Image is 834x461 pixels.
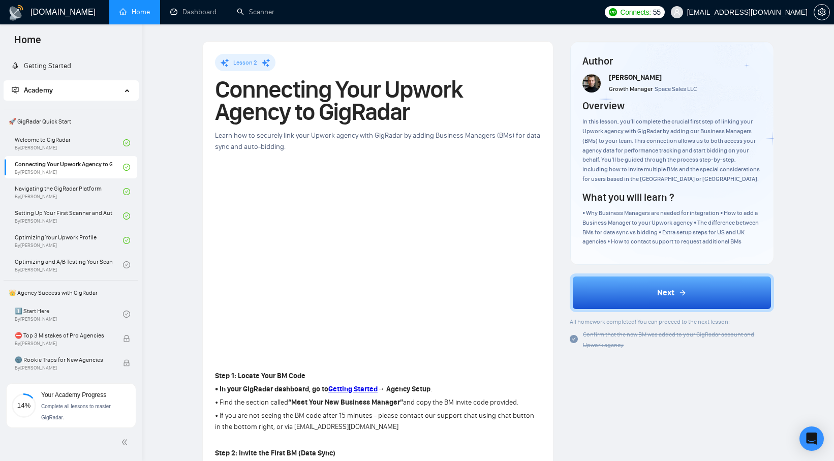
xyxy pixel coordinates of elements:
[15,156,123,178] a: Connecting Your Upwork Agency to GigRadarBy[PERSON_NAME]
[814,8,829,16] span: setting
[582,117,761,184] div: In this lesson, you’ll complete the crucial first step of linking your Upwork agency with GigRada...
[15,355,112,365] span: 🌚 Rookie Traps for New Agencies
[15,205,123,227] a: Setting Up Your First Scanner and Auto-BidderBy[PERSON_NAME]
[582,99,625,113] h4: Overview
[814,4,830,20] button: setting
[5,283,137,303] span: 👑 Agency Success with GigRadar
[609,8,617,16] img: upwork-logo.png
[378,385,430,393] strong: → Agency Setup
[15,330,112,341] span: ⛔ Top 3 Mistakes of Pro Agencies
[799,426,824,451] div: Open Intercom Messenger
[123,212,130,220] span: check-circle
[12,86,53,95] span: Academy
[215,449,335,457] strong: Step 2: Invite the First BM (Data Sync)
[215,78,541,123] h1: Connecting Your Upwork Agency to GigRadar
[583,331,754,349] span: Confirm that the new BM was added to your GigRadar account and Upwork agency
[582,190,674,204] h4: What you will learn ?
[609,73,662,82] span: [PERSON_NAME]
[4,56,138,76] li: Getting Started
[123,139,130,146] span: check-circle
[570,273,774,312] button: Next
[123,237,130,244] span: check-circle
[15,341,112,347] span: By [PERSON_NAME]
[119,8,150,16] a: homeHome
[582,208,761,247] div: • Why Business Managers are needed for integration • How to add a Business Manager to your Upwork...
[15,303,123,325] a: 1️⃣ Start HereBy[PERSON_NAME]
[814,8,830,16] a: setting
[288,398,403,407] strong: “Meet Your New Business Manager”
[24,86,53,95] span: Academy
[215,397,541,408] p: • Find the section called and copy the BM invite code provided.
[6,33,49,54] span: Home
[657,287,674,299] span: Next
[582,54,761,68] h4: Author
[12,86,19,94] span: fund-projection-screen
[123,164,130,171] span: check-circle
[215,131,540,151] span: Learn how to securely link your Upwork agency with GigRadar by adding Business Managers (BMs) for...
[215,410,541,433] p: • If you are not seeing the BM code after 15 minutes - please contact our support chat using chat...
[215,384,541,395] p: .
[582,74,601,93] img: vlad-t.jpg
[673,9,681,16] span: user
[12,62,71,70] a: rocketGetting Started
[570,318,730,325] span: All homework completed! You can proceed to the next lesson:
[15,132,123,154] a: Welcome to GigRadarBy[PERSON_NAME]
[620,7,651,18] span: Connects:
[215,372,305,380] strong: Step 1: Locate Your BM Code
[5,111,137,132] span: 🚀 GigRadar Quick Start
[121,437,131,447] span: double-left
[15,229,123,252] a: Optimizing Your Upwork ProfileBy[PERSON_NAME]
[123,335,130,342] span: lock
[237,8,274,16] a: searchScanner
[328,385,378,393] a: Getting Started
[215,385,328,393] strong: • In your GigRadar dashboard, go to
[570,335,578,343] span: check-circle
[123,188,130,195] span: check-circle
[123,261,130,268] span: check-circle
[15,254,123,276] a: Optimizing and A/B Testing Your Scanner for Better ResultsBy[PERSON_NAME]
[655,85,697,93] span: Space Sales LLC
[609,85,653,93] span: Growth Manager
[15,180,123,203] a: Navigating the GigRadar PlatformBy[PERSON_NAME]
[123,311,130,318] span: check-circle
[123,359,130,366] span: lock
[41,404,111,420] span: Complete all lessons to master GigRadar.
[170,8,217,16] a: dashboardDashboard
[41,391,106,398] span: Your Academy Progress
[233,59,257,66] span: Lesson 2
[653,7,661,18] span: 55
[15,365,112,371] span: By [PERSON_NAME]
[12,402,36,409] span: 14%
[8,5,24,21] img: logo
